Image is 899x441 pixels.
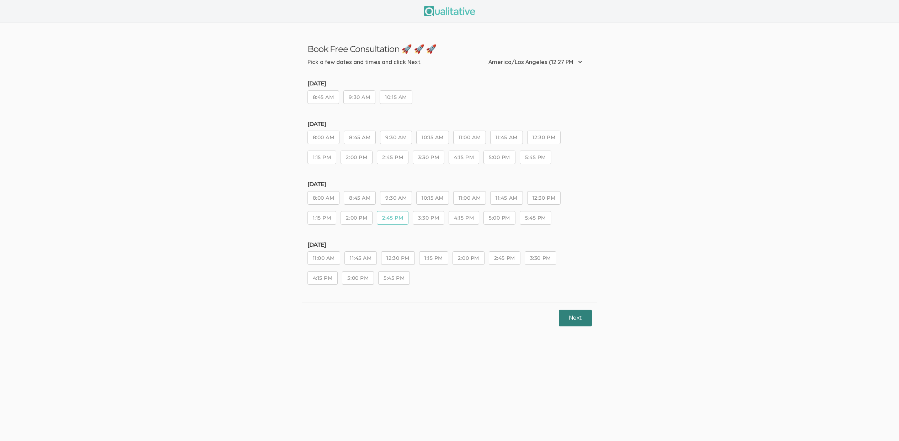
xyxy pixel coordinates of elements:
[344,191,376,205] button: 8:45 AM
[527,191,561,205] button: 12:30 PM
[490,191,523,205] button: 11:45 AM
[307,251,340,265] button: 11:00 AM
[307,191,340,205] button: 8:00 AM
[413,151,444,164] button: 3:30 PM
[380,191,412,205] button: 9:30 AM
[413,211,444,225] button: 3:30 PM
[416,191,449,205] button: 10:15 AM
[483,211,515,225] button: 5:00 PM
[344,251,377,265] button: 11:45 AM
[453,251,485,265] button: 2:00 PM
[453,131,486,144] button: 11:00 AM
[343,90,375,104] button: 9:30 AM
[380,131,412,144] button: 9:30 AM
[380,90,412,104] button: 10:15 AM
[341,211,373,225] button: 2:00 PM
[377,151,408,164] button: 2:45 PM
[483,151,515,164] button: 5:00 PM
[489,251,520,265] button: 2:45 PM
[307,90,339,104] button: 8:45 AM
[449,211,479,225] button: 4:15 PM
[381,251,414,265] button: 12:30 PM
[307,58,421,66] div: Pick a few dates and times and click Next.
[520,211,551,225] button: 5:45 PM
[490,131,523,144] button: 11:45 AM
[342,271,374,285] button: 5:00 PM
[419,251,448,265] button: 1:15 PM
[307,242,592,248] h5: [DATE]
[307,271,338,285] button: 4:15 PM
[307,44,592,54] h3: Book Free Consultation 🚀 🚀 🚀
[525,251,556,265] button: 3:30 PM
[424,6,475,16] img: Qualitative
[527,131,561,144] button: 12:30 PM
[453,191,486,205] button: 11:00 AM
[559,310,592,326] button: Next
[307,131,340,144] button: 8:00 AM
[307,80,592,87] h5: [DATE]
[377,211,408,225] button: 2:45 PM
[344,131,376,144] button: 8:45 AM
[520,151,551,164] button: 5:45 PM
[307,181,592,188] h5: [DATE]
[307,121,592,127] h5: [DATE]
[449,151,479,164] button: 4:15 PM
[307,151,337,164] button: 1:15 PM
[378,271,410,285] button: 5:45 PM
[341,151,373,164] button: 2:00 PM
[416,131,449,144] button: 10:15 AM
[307,211,337,225] button: 1:15 PM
